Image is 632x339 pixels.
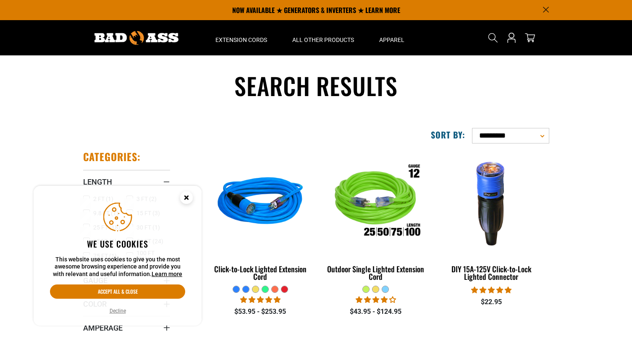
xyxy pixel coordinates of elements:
div: $53.95 - $253.95 [209,307,312,317]
div: $43.95 - $124.95 [324,307,427,317]
span: Extension Cords [215,36,267,44]
a: blue Click-to-Lock Lighted Extension Cord [209,150,312,285]
span: 4.87 stars [240,296,281,304]
label: Sort by: [431,129,465,140]
p: This website uses cookies to give you the most awesome browsing experience and provide you with r... [50,256,185,278]
summary: Search [486,31,500,44]
img: DIY 15A-125V Click-to-Lock Lighted Connector [438,154,544,251]
span: Amperage [83,323,123,333]
img: blue [207,154,313,251]
span: All Other Products [292,36,354,44]
button: Accept all & close [50,284,185,299]
button: Decline [107,307,128,315]
summary: Apparel [367,20,417,55]
h2: We use cookies [50,238,185,249]
aside: Cookie Consent [34,186,202,326]
span: Length [83,177,112,187]
summary: All Other Products [280,20,367,55]
a: Outdoor Single Lighted Extension Cord Outdoor Single Lighted Extension Cord [324,150,427,285]
summary: Length [83,170,170,193]
span: 4.00 stars [356,296,396,304]
div: Outdoor Single Lighted Extension Cord [324,265,427,280]
img: Bad Ass Extension Cords [94,31,178,45]
span: 4.84 stars [471,286,511,294]
h1: Search results [83,70,549,101]
div: $22.95 [440,297,543,307]
div: DIY 15A-125V Click-to-Lock Lighted Connector [440,265,543,280]
div: Click-to-Lock Lighted Extension Cord [209,265,312,280]
span: Apparel [379,36,404,44]
h2: Categories: [83,150,141,163]
a: Learn more [152,271,182,277]
summary: Extension Cords [203,20,280,55]
img: Outdoor Single Lighted Extension Cord [323,154,429,251]
a: DIY 15A-125V Click-to-Lock Lighted Connector DIY 15A-125V Click-to-Lock Lighted Connector [440,150,543,285]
